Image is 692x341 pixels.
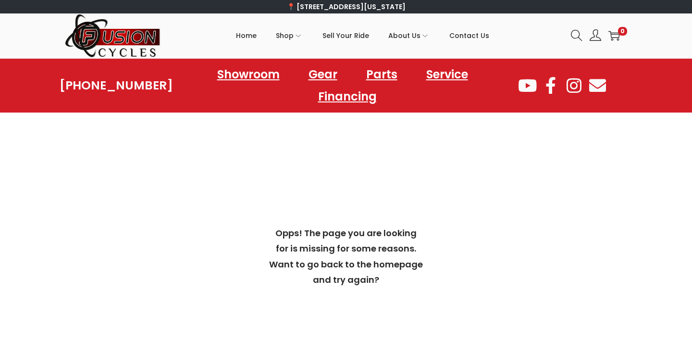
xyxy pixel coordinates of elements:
[236,14,257,57] a: Home
[388,14,430,57] a: About Us
[449,24,489,48] span: Contact Us
[299,63,347,86] a: Gear
[322,24,369,48] span: Sell Your Ride
[276,24,294,48] span: Shop
[357,63,407,86] a: Parts
[417,63,478,86] a: Service
[269,226,423,288] div: Opps! The page you are looking for is missing for some reasons. Want to go back to the homepage a...
[388,24,420,48] span: About Us
[65,13,161,58] img: Woostify retina logo
[276,14,303,57] a: Shop
[208,63,289,86] a: Showroom
[161,14,564,57] nav: Primary navigation
[287,2,406,12] a: 📍 [STREET_ADDRESS][US_STATE]
[322,14,369,57] a: Sell Your Ride
[60,79,173,92] a: [PHONE_NUMBER]
[173,63,517,108] nav: Menu
[608,30,620,41] a: 0
[309,86,386,108] a: Financing
[236,24,257,48] span: Home
[449,14,489,57] a: Contact Us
